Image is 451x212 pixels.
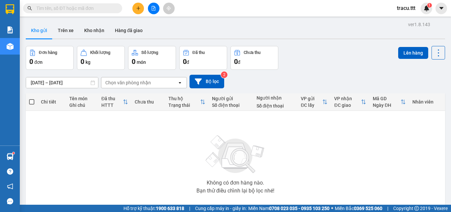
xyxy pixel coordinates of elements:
div: Trạng thái [168,103,200,108]
div: Bạn thử điều chỉnh lại bộ lọc nhé! [196,188,274,193]
span: tracu.ttt [392,4,421,12]
div: Nhân viên [412,99,442,105]
button: Đã thu0đ [179,46,227,70]
span: search [27,6,32,11]
span: Hỗ trợ kỹ thuật: [123,205,184,212]
div: Tên món [69,96,95,101]
th: Toggle SortBy [331,93,369,111]
sup: 1 [427,3,432,8]
strong: 1900 633 818 [156,206,184,211]
div: HTTT [101,103,123,108]
th: Toggle SortBy [165,93,209,111]
button: Bộ lọc [190,75,224,88]
span: ⚪️ [331,207,333,210]
button: Hàng đã giao [110,22,148,38]
th: Toggle SortBy [297,93,331,111]
span: message [7,198,13,204]
div: VP gửi [301,96,322,101]
button: Chưa thu0đ [230,46,278,70]
span: đơn [34,60,43,65]
div: Thu hộ [168,96,200,101]
sup: 1 [13,152,15,154]
div: Chọn văn phòng nhận [105,79,151,86]
button: plus [132,3,144,14]
div: ver 1.8.143 [408,21,430,28]
img: logo-vxr [6,4,14,14]
button: Trên xe [52,22,79,38]
div: Chi tiết [41,99,63,105]
div: ĐC lấy [301,103,322,108]
button: aim [163,3,175,14]
th: Toggle SortBy [369,93,409,111]
strong: 0369 525 060 [354,206,382,211]
span: | [189,205,190,212]
span: 1 [428,3,431,8]
span: đ [187,60,189,65]
button: file-add [148,3,159,14]
div: Đơn hàng [39,50,57,55]
span: kg [86,60,90,65]
button: Đơn hàng0đơn [26,46,74,70]
strong: 0708 023 035 - 0935 103 250 [269,206,330,211]
img: solution-icon [7,26,14,33]
span: file-add [151,6,156,11]
img: warehouse-icon [7,153,14,160]
div: Người nhận [257,95,295,101]
button: caret-down [435,3,447,14]
button: Khối lượng0kg [77,46,125,70]
div: Số điện thoại [257,103,295,108]
span: 0 [234,58,238,65]
div: Số lượng [141,50,158,55]
span: 0 [29,58,33,65]
button: Kho nhận [79,22,110,38]
div: Người gửi [212,96,250,101]
span: đ [238,60,240,65]
span: 0 [132,58,135,65]
div: Số điện thoại [212,103,250,108]
input: Select a date range. [26,77,98,88]
span: | [387,205,388,212]
span: caret-down [438,5,444,11]
th: Toggle SortBy [98,93,131,111]
div: VP nhận [334,96,361,101]
span: notification [7,183,13,190]
div: Ghi chú [69,103,95,108]
span: plus [136,6,141,11]
span: copyright [414,206,419,211]
div: ĐC giao [334,103,361,108]
button: Lên hàng [398,47,428,59]
div: Chưa thu [135,99,161,105]
svg: open [177,80,183,85]
div: Mã GD [373,96,400,101]
img: warehouse-icon [7,43,14,50]
span: question-circle [7,168,13,175]
span: 0 [81,58,84,65]
span: món [137,60,146,65]
img: svg+xml;base64,PHN2ZyBjbGFzcz0ibGlzdC1wbHVnX19zdmciIHhtbG5zPSJodHRwOi8vd3d3LnczLm9yZy8yMDAwL3N2Zy... [202,131,268,178]
div: Không có đơn hàng nào. [207,180,264,186]
div: Chưa thu [244,50,260,55]
span: aim [166,6,171,11]
div: Ngày ĐH [373,103,400,108]
button: Số lượng0món [128,46,176,70]
span: 0 [183,58,187,65]
span: Cung cấp máy in - giấy in: [195,205,247,212]
span: Miền Bắc [335,205,382,212]
img: icon-new-feature [424,5,430,11]
div: Khối lượng [90,50,110,55]
div: Đã thu [192,50,205,55]
sup: 2 [221,71,227,78]
button: Kho gửi [26,22,52,38]
div: Đã thu [101,96,123,101]
span: Miền Nam [248,205,330,212]
input: Tìm tên, số ĐT hoặc mã đơn [36,5,114,12]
